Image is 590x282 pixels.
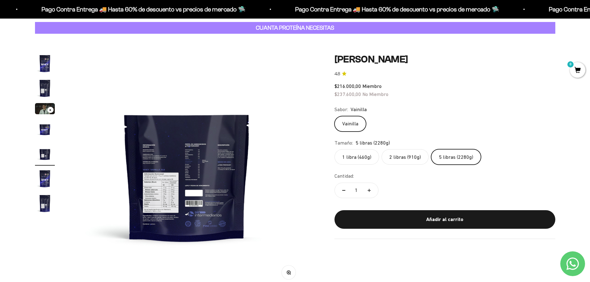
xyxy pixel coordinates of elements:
button: Ir al artículo 5 [35,144,55,166]
button: Añadir al carrito [334,210,555,229]
div: Añadir al carrito [347,215,543,223]
span: $237.600,00 [334,91,361,97]
button: Ir al artículo 4 [35,119,55,141]
img: Proteína Whey - Vainilla [35,144,55,164]
span: 4.8 [334,71,340,77]
button: Ir al artículo 3 [35,103,55,116]
legend: Tamaño: [334,139,353,147]
strong: CUANTA PROTEÍNA NECESITAS [256,24,334,31]
p: Pago Contra Entrega 🚚 Hasta 60% de descuento vs precios de mercado 🛸 [41,4,245,14]
button: Reducir cantidad [335,183,353,198]
button: Ir al artículo 2 [35,78,55,100]
mark: 0 [567,61,574,68]
span: No Miembro [362,91,388,97]
img: Proteína Whey - Vainilla [35,78,55,98]
img: Proteína Whey - Vainilla [35,54,55,73]
p: Pago Contra Entrega 🚚 Hasta 60% de descuento vs precios de mercado 🛸 [295,4,499,14]
a: 0 [570,67,585,74]
button: Ir al artículo 7 [35,193,55,215]
img: Proteína Whey - Vainilla [35,193,55,213]
button: Ir al artículo 6 [35,169,55,190]
span: $216.000,00 [334,83,361,89]
img: Proteína Whey - Vainilla [35,119,55,139]
span: 5 libras (2280g) [356,139,390,147]
button: Ir al artículo 1 [35,54,55,75]
label: Cantidad: [334,172,354,180]
h1: [PERSON_NAME] [334,54,555,65]
a: 4.84.8 de 5.0 estrellas [334,71,555,77]
img: Proteína Whey - Vainilla [35,169,55,189]
legend: Sabor: [334,106,348,114]
button: Aumentar cantidad [360,183,378,198]
span: Miembro [362,83,382,89]
span: Vainilla [351,106,367,114]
